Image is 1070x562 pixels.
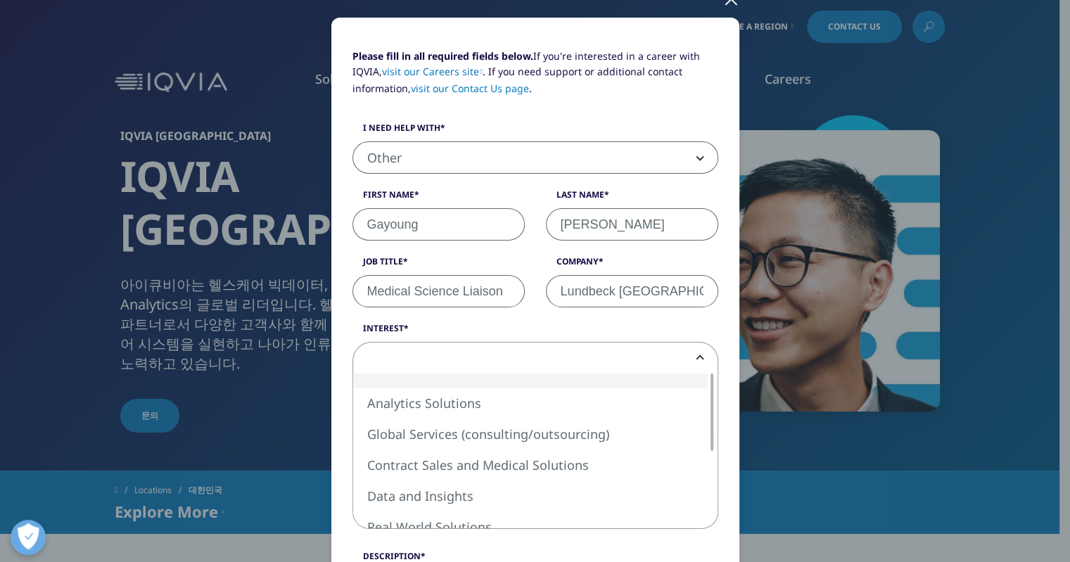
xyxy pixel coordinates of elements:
label: Job Title [352,255,525,275]
a: visit our Careers site [382,65,483,78]
label: First Name [352,189,525,208]
li: Global Services (consulting/outsourcing) [353,419,708,449]
span: Other [353,142,718,174]
p: If you're interested in a career with IQVIA, . If you need support or additional contact informat... [352,49,718,107]
li: Analytics Solutions [353,388,708,419]
label: Company [546,255,718,275]
label: I need help with [352,122,718,141]
a: visit our Contact Us page [411,82,529,95]
li: Real World Solutions [353,511,708,542]
label: Interest [352,322,718,342]
label: Last Name [546,189,718,208]
strong: Please fill in all required fields below. [352,49,533,63]
span: Other [352,141,718,174]
li: Contract Sales and Medical Solutions [353,449,708,480]
button: 개방형 기본 설정 [11,520,46,555]
li: Data and Insights [353,480,708,511]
